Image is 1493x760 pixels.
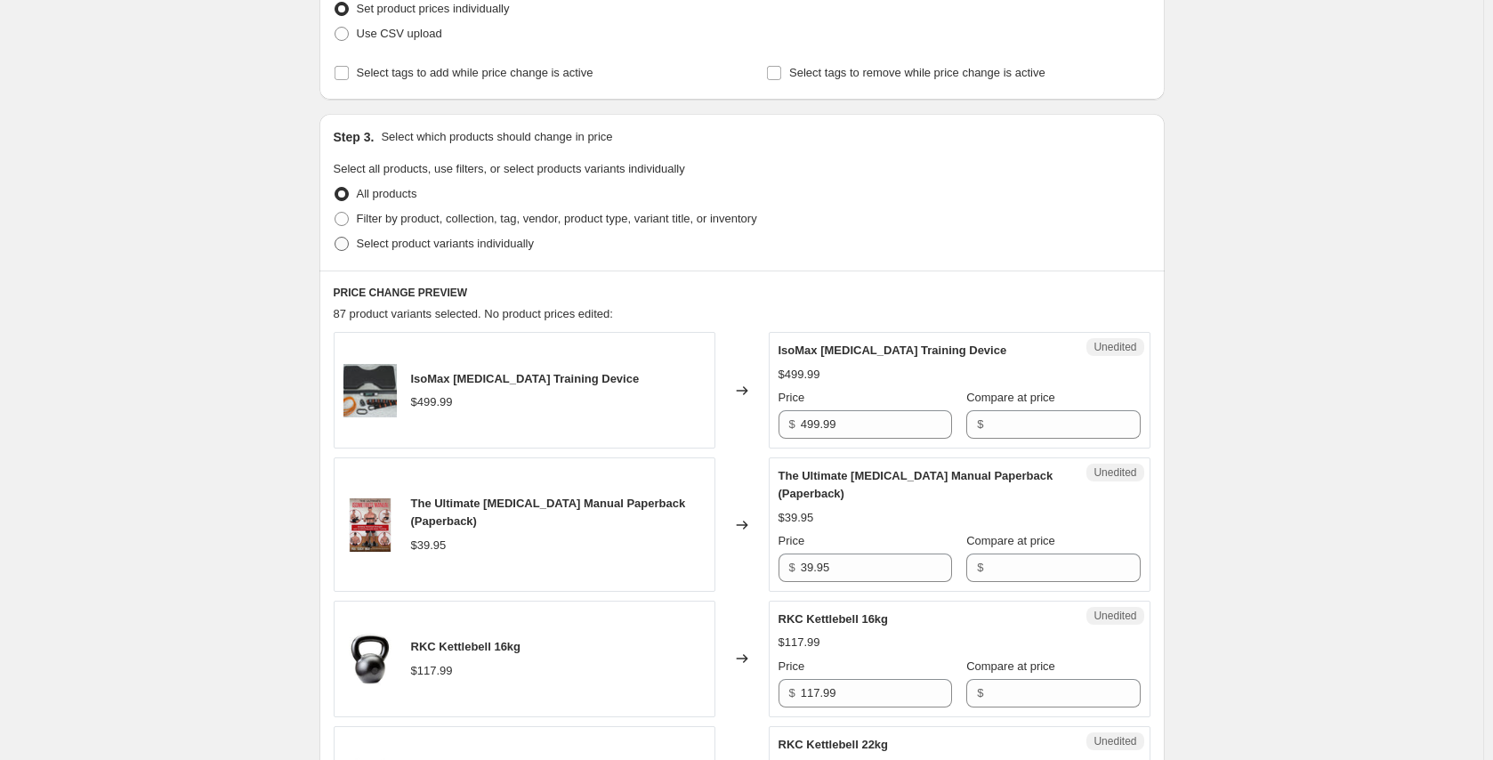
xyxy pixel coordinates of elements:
[343,364,397,417] img: IsoMax-components_80x.jpg
[411,497,686,528] span: The Ultimate [MEDICAL_DATA] Manual Paperback (Paperback)
[779,366,820,384] div: $499.99
[977,417,983,431] span: $
[357,66,593,79] span: Select tags to add while price change is active
[966,391,1055,404] span: Compare at price
[789,66,1045,79] span: Select tags to remove while price change is active
[779,612,889,626] span: RKC Kettlebell 16kg
[1094,340,1136,354] span: Unedited
[779,738,889,751] span: RKC Kettlebell 22kg
[334,162,685,175] span: Select all products, use filters, or select products variants individually
[779,509,814,527] div: $39.95
[966,659,1055,673] span: Compare at price
[977,686,983,699] span: $
[789,686,795,699] span: $
[411,393,453,411] div: $499.99
[1094,609,1136,623] span: Unedited
[779,469,1053,500] span: The Ultimate [MEDICAL_DATA] Manual Paperback (Paperback)
[357,212,757,225] span: Filter by product, collection, tag, vendor, product type, variant title, or inventory
[357,237,534,250] span: Select product variants individually
[789,561,795,574] span: $
[411,537,447,554] div: $39.95
[343,632,397,685] img: DragonDoor_Kettlebell_16kg-Front-p10a_80x.jpg
[779,659,805,673] span: Price
[411,640,521,653] span: RKC Kettlebell 16kg
[779,344,1007,357] span: IsoMax [MEDICAL_DATA] Training Device
[966,534,1055,547] span: Compare at price
[977,561,983,574] span: $
[1094,734,1136,748] span: Unedited
[334,307,613,320] span: 87 product variants selected. No product prices edited:
[1094,465,1136,480] span: Unedited
[334,286,1150,300] h6: PRICE CHANGE PREVIEW
[381,128,612,146] p: Select which products should change in price
[357,187,417,200] span: All products
[411,662,453,680] div: $117.99
[789,417,795,431] span: $
[779,391,805,404] span: Price
[357,2,510,15] span: Set product prices individually
[779,534,805,547] span: Price
[357,27,442,40] span: Use CSV upload
[334,128,375,146] h2: Step 3.
[343,498,397,552] img: TheUltimateIsometricsManual500px1_80x.jpg
[411,372,640,385] span: IsoMax [MEDICAL_DATA] Training Device
[779,634,820,651] div: $117.99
